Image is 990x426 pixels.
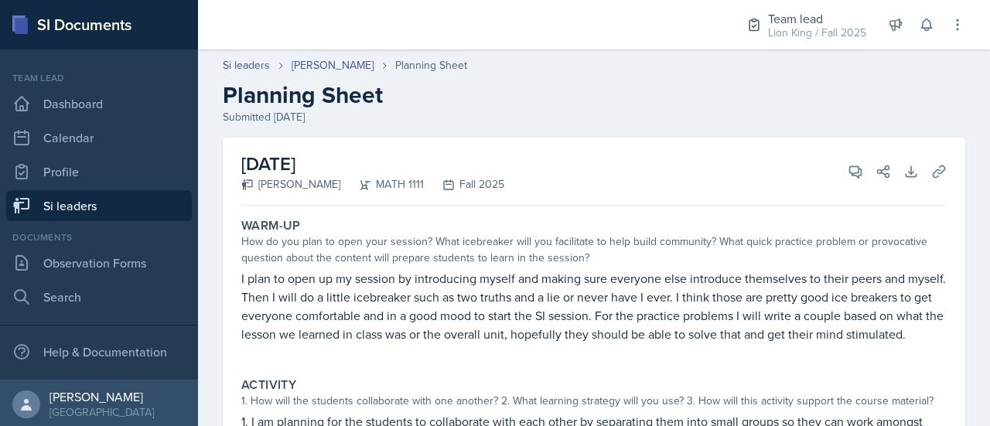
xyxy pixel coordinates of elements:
div: MATH 1111 [340,176,424,193]
div: Submitted [DATE] [223,109,965,125]
p: I plan to open up my session by introducing myself and making sure everyone else introduce themse... [241,269,947,343]
div: [GEOGRAPHIC_DATA] [49,404,154,420]
div: Documents [6,230,192,244]
div: [PERSON_NAME] [241,176,340,193]
a: Profile [6,156,192,187]
label: Activity [241,377,296,393]
a: Dashboard [6,88,192,119]
div: Fall 2025 [424,176,504,193]
div: Planning Sheet [395,57,467,73]
label: Warm-Up [241,218,301,233]
div: 1. How will the students collaborate with one another? 2. What learning strategy will you use? 3.... [241,393,947,409]
div: Lion King / Fall 2025 [768,25,866,41]
a: Si leaders [6,190,192,221]
h2: Planning Sheet [223,81,965,109]
div: Team lead [768,9,866,28]
a: [PERSON_NAME] [292,57,374,73]
a: Search [6,281,192,312]
a: Calendar [6,122,192,153]
a: Observation Forms [6,247,192,278]
div: Team lead [6,71,192,85]
div: [PERSON_NAME] [49,389,154,404]
div: Help & Documentation [6,336,192,367]
a: Si leaders [223,57,270,73]
div: How do you plan to open your session? What icebreaker will you facilitate to help build community... [241,233,947,266]
h2: [DATE] [241,150,504,178]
